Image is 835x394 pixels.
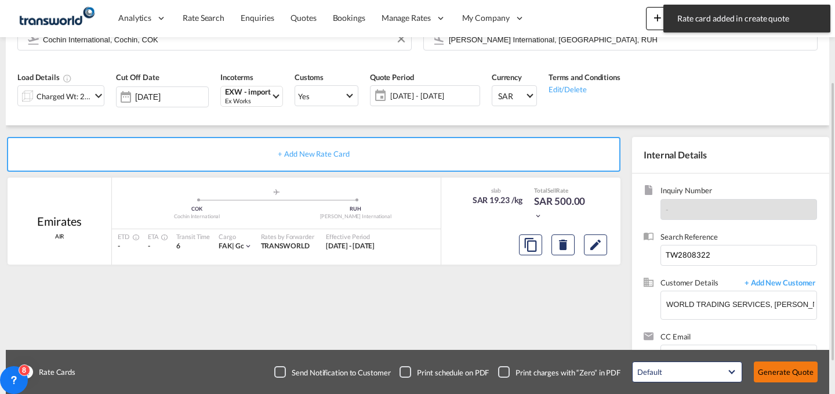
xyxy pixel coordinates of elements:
md-select: Select Incoterms: EXW - import Ex Works [220,86,283,107]
img: 1a84b2306ded11f09c1219774cd0a0fe.png [17,5,96,31]
div: Send Notification to Customer [292,367,390,378]
span: Inquiry Number [660,185,817,198]
span: Quotes [291,13,316,23]
div: Default [637,367,662,377]
span: Customs [295,73,324,82]
md-icon: assets/icons/custom/roll-o-plane.svg [270,189,284,195]
span: + Add New Customer [739,277,817,291]
button: Copy [519,234,542,255]
div: Cochin International [118,213,277,221]
div: Transit Time [176,232,210,241]
div: + Add New Rate Card [7,137,620,172]
md-icon: icon-calendar [371,89,384,103]
span: New [651,13,694,22]
div: Charged Wt: 26.00 KGicon-chevron-down [17,85,104,106]
md-icon: Estimated Time Of Arrival [158,234,165,241]
input: Enter Customer Details [666,291,816,317]
span: [DATE] - [DATE] [387,88,480,104]
span: Rate Search [183,13,224,23]
md-input-container: Cochin International, Cochin, COK [17,30,412,50]
md-icon: icon-chevron-down [534,212,542,220]
div: Yes [298,92,310,101]
input: Select [135,92,208,102]
div: Total Rate [534,186,592,194]
span: My Company [462,12,510,24]
span: Currency [492,73,522,82]
div: COK [118,205,277,213]
div: ETD [118,232,136,241]
span: Enquiries [241,13,274,23]
span: Incoterms [220,73,253,82]
span: - [118,241,120,250]
button: Edit [584,234,607,255]
span: SAR [498,91,525,102]
span: Rate Cards [33,367,75,377]
md-checkbox: Checkbox No Ink [274,366,390,378]
span: FAK [219,241,235,250]
md-checkbox: Checkbox No Ink [498,366,620,378]
span: Terms and Conditions [549,73,620,82]
div: EXW - import [225,88,271,96]
div: Emirates [37,213,81,229]
input: Search by Door/Airport [449,30,811,50]
md-checkbox: Checkbox No Ink [400,366,489,378]
span: | [232,241,234,250]
input: Enter search reference [660,245,817,266]
md-icon: icon-chevron-down [92,89,106,103]
span: Rate card added in create quote [674,13,820,24]
div: ETA [148,232,165,241]
md-icon: icon-chevron-down [244,242,252,250]
md-icon: assets/icons/custom/copyQuote.svg [524,238,538,252]
input: Search by Door/Airport [43,30,405,50]
button: Delete [551,234,575,255]
div: Cargo [219,232,252,241]
md-chips-wrap: Chips container. Enter the text area, then type text, and press enter to add a chip. [666,345,816,371]
div: TRANSWORLD [261,241,314,251]
div: Ex Works [225,96,271,105]
div: Internal Details [632,137,829,173]
md-icon: icon-plus 400-fg [651,10,665,24]
div: slab [470,186,523,194]
span: Bookings [333,13,365,23]
span: Customer Details [660,277,739,291]
div: Charged Wt: 26.00 KG [37,88,91,104]
md-input-container: King Khaled International, Riyadh, RUH [423,30,818,50]
div: Effective Period [326,232,375,241]
button: Generate Quote [754,362,818,382]
span: - [148,241,150,250]
md-select: Select Currency: ﷼ SARSaudi Arabia Riyal [492,85,537,106]
div: gc [219,241,244,251]
div: 09 Sep 2025 - 30 Sep 2025 [326,241,375,251]
span: - [666,205,669,214]
span: [DATE] - [DATE] [326,241,375,250]
span: Load Details [17,73,72,82]
div: Rates by Forwarder [261,232,314,241]
div: 6 [176,241,210,251]
span: Manage Rates [382,12,431,24]
div: Print schedule on PDF [417,367,489,378]
div: SAR 500.00 [534,194,592,222]
span: + Add New Rate Card [278,149,349,158]
div: SAR 19.23 /kg [473,194,523,206]
span: Analytics [118,12,151,24]
button: Clear Input [393,30,410,48]
span: AIR [55,232,64,240]
button: icon-plus 400-fgNewicon-chevron-down [646,7,699,30]
span: TRANSWORLD [261,241,310,250]
md-select: Select Customs: Yes [295,85,358,106]
span: [DATE] - [DATE] [390,91,477,101]
span: Quote Period [370,73,414,82]
div: Print charges with “Zero” in PDF [515,367,620,378]
span: Sell [547,187,557,194]
div: RUH [277,205,435,213]
md-icon: Estimated Time Of Departure [129,234,136,241]
input: Chips input. [667,346,783,371]
div: Edit/Delete [549,83,620,95]
span: CC Email [660,331,817,345]
md-icon: Chargeable Weight [63,74,72,83]
span: Cut Off Date [116,73,159,82]
div: [PERSON_NAME] International [277,213,435,221]
span: Search Reference [660,232,817,245]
